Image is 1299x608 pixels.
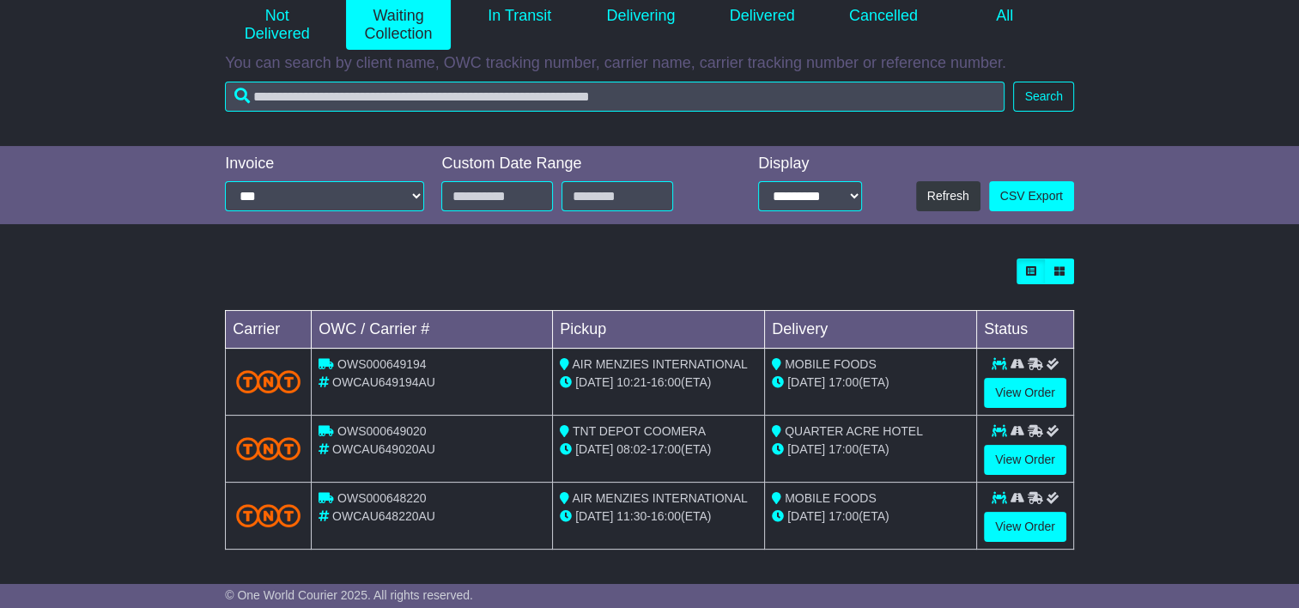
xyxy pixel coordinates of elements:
[651,509,681,523] span: 16:00
[441,155,713,173] div: Custom Date Range
[226,311,312,349] td: Carrier
[560,508,757,526] div: - (ETA)
[560,374,757,392] div: - (ETA)
[573,424,706,438] span: TNT DEPOT COOMERA
[785,424,923,438] span: QUARTER ACRE HOTEL
[236,437,300,460] img: TNT_Domestic.png
[772,374,969,392] div: (ETA)
[312,311,553,349] td: OWC / Carrier #
[916,181,980,211] button: Refresh
[337,424,427,438] span: OWS000649020
[572,491,747,505] span: AIR MENZIES INTERNATIONAL
[829,375,859,389] span: 17:00
[616,442,646,456] span: 08:02
[332,375,435,389] span: OWCAU649194AU
[984,512,1066,542] a: View Order
[572,357,747,371] span: AIR MENZIES INTERNATIONAL
[560,441,757,459] div: - (ETA)
[616,375,646,389] span: 10:21
[829,442,859,456] span: 17:00
[651,442,681,456] span: 17:00
[553,311,765,349] td: Pickup
[332,509,435,523] span: OWCAU648220AU
[787,375,825,389] span: [DATE]
[616,509,646,523] span: 11:30
[989,181,1074,211] a: CSV Export
[337,491,427,505] span: OWS000648220
[225,588,473,602] span: © One World Courier 2025. All rights reserved.
[977,311,1074,349] td: Status
[236,504,300,527] img: TNT_Domestic.png
[575,375,613,389] span: [DATE]
[758,155,862,173] div: Display
[225,155,424,173] div: Invoice
[575,442,613,456] span: [DATE]
[236,370,300,393] img: TNT_Domestic.png
[651,375,681,389] span: 16:00
[787,442,825,456] span: [DATE]
[772,441,969,459] div: (ETA)
[829,509,859,523] span: 17:00
[337,357,427,371] span: OWS000649194
[332,442,435,456] span: OWCAU649020AU
[765,311,977,349] td: Delivery
[984,445,1066,475] a: View Order
[1013,82,1073,112] button: Search
[984,378,1066,408] a: View Order
[785,357,877,371] span: MOBILE FOODS
[772,508,969,526] div: (ETA)
[225,54,1074,73] p: You can search by client name, OWC tracking number, carrier name, carrier tracking number or refe...
[785,491,877,505] span: MOBILE FOODS
[575,509,613,523] span: [DATE]
[787,509,825,523] span: [DATE]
